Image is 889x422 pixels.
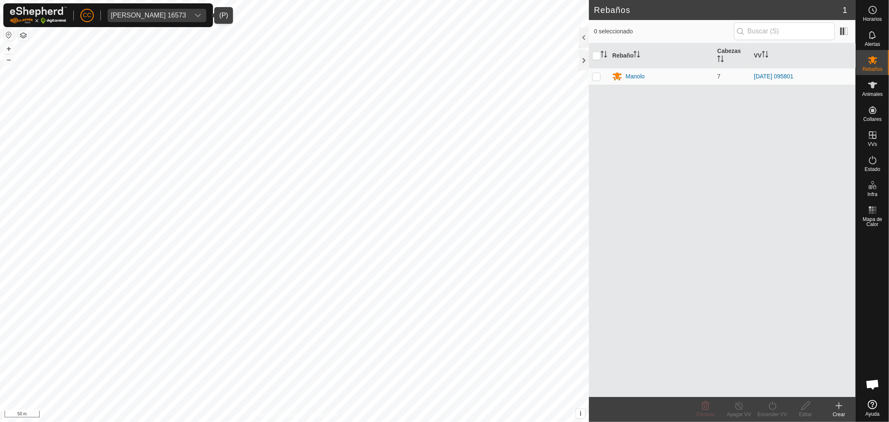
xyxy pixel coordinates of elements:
span: 1 [843,4,847,16]
th: VV [751,43,856,68]
span: Infra [867,192,877,197]
input: Buscar (S) [734,23,835,40]
div: Chat abierto [860,372,885,397]
th: Cabezas [714,43,751,68]
span: Alertas [865,42,880,47]
div: Editar [789,411,822,418]
span: VVs [868,142,877,147]
span: Mapa de Calor [858,217,887,227]
p-sorticon: Activar para ordenar [601,52,607,59]
button: i [576,409,585,418]
h2: Rebaños [594,5,843,15]
span: Estado [865,167,880,172]
span: 7 [717,73,721,80]
span: Horarios [863,17,882,22]
img: Logo Gallagher [10,7,67,24]
span: CC [83,11,91,20]
th: Rebaño [609,43,714,68]
a: Ayuda [856,397,889,420]
span: i [580,410,581,417]
p-sorticon: Activar para ordenar [634,52,640,59]
div: Crear [822,411,856,418]
a: [DATE] 095801 [754,73,794,80]
span: Animales [862,92,883,97]
button: + [4,44,14,54]
span: Eliminar [696,412,714,417]
span: Ayuda [866,412,880,417]
button: Capas del Mapa [18,30,28,40]
a: Política de Privacidad [251,411,299,419]
div: Manolo [626,72,645,81]
div: Encender VV [756,411,789,418]
span: Manuel Cueto Barba 16573 [108,9,190,22]
div: Apagar VV [722,411,756,418]
p-sorticon: Activar para ordenar [717,57,724,63]
div: dropdown trigger [190,9,206,22]
span: 0 seleccionado [594,27,734,36]
p-sorticon: Activar para ordenar [762,52,769,59]
span: Rebaños [862,67,882,72]
div: [PERSON_NAME] 16573 [111,12,186,19]
span: Collares [863,117,881,122]
a: Contáctenos [310,411,338,419]
button: Restablecer Mapa [4,30,14,40]
button: – [4,55,14,65]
